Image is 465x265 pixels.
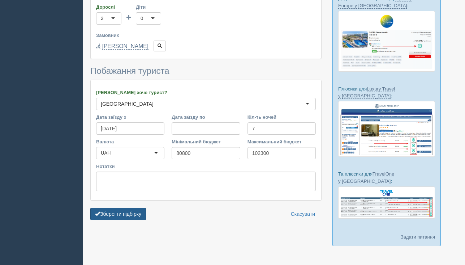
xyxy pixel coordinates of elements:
[338,101,435,157] img: luxury-travel-%D0%BF%D0%BE%D0%B4%D0%B1%D0%BE%D1%80%D0%BA%D0%B0-%D1%81%D1%80%D0%BC-%D0%B4%D0%BB%D1...
[247,122,316,135] input: 7-10 або 7,10,14
[247,114,316,121] label: Кіл-ть ночей
[338,11,435,72] img: fly-joy-de-proposal-crm-for-travel-agency.png
[96,114,164,121] label: Дата заїзду з
[338,171,394,184] a: TravelOne у [GEOGRAPHIC_DATA]
[338,85,435,99] p: Плюсики для :
[90,208,146,220] button: Зберегти підбірку
[101,150,111,157] div: UAH
[338,171,435,184] p: Та плюсики для :
[101,15,103,22] div: 2
[172,138,240,145] label: Мінімальний бюджет
[96,163,316,170] label: Нотатки
[96,32,316,39] label: Замовник
[96,89,316,96] label: [PERSON_NAME] хоче турист?
[102,43,148,50] a: [PERSON_NAME]
[141,15,143,22] div: 0
[172,114,240,121] label: Дата заїзду по
[96,4,121,10] label: Дорослі
[338,186,435,219] img: travel-one-%D0%BF%D1%96%D0%B4%D0%B1%D1%96%D1%80%D0%BA%D0%B0-%D1%81%D1%80%D0%BC-%D0%B4%D0%BB%D1%8F...
[338,86,395,99] a: Luxury Travel у [GEOGRAPHIC_DATA]
[286,208,320,220] a: Скасувати
[401,234,435,240] a: Задати питання
[247,138,316,145] label: Максимальний бюджет
[96,138,164,145] label: Валюта
[101,100,154,108] div: [GEOGRAPHIC_DATA]
[90,66,169,76] span: Побажання туриста
[136,4,161,10] label: Діти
